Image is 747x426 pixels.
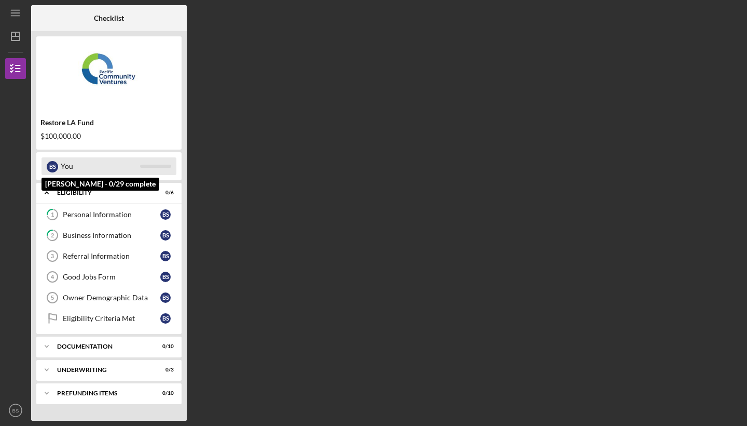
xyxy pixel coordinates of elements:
[51,274,54,280] tspan: 4
[57,343,148,350] div: Documentation
[41,204,176,225] a: 1Personal InformationBS
[160,313,171,324] div: B S
[63,273,160,281] div: Good Jobs Form
[63,294,160,302] div: Owner Demographic Data
[160,230,171,241] div: B S
[51,295,54,301] tspan: 5
[160,209,171,220] div: B S
[155,367,174,373] div: 0 / 3
[160,251,171,261] div: B S
[57,390,148,396] div: Prefunding Items
[41,308,176,329] a: Eligibility Criteria MetBS
[41,225,176,246] a: 2Business InformationBS
[94,14,124,22] b: Checklist
[155,190,174,196] div: 0 / 6
[63,231,160,239] div: Business Information
[36,42,182,104] img: Product logo
[61,157,140,175] div: You
[63,314,160,323] div: Eligibility Criteria Met
[57,367,148,373] div: Underwriting
[155,390,174,396] div: 0 / 10
[40,118,177,127] div: Restore LA Fund
[51,232,54,239] tspan: 2
[41,246,176,267] a: 3Referral InformationBS
[12,408,19,414] text: BS
[5,400,26,421] button: BS
[160,272,171,282] div: B S
[155,343,174,350] div: 0 / 10
[51,253,54,259] tspan: 3
[51,211,54,218] tspan: 1
[63,210,160,219] div: Personal Information
[41,287,176,308] a: 5Owner Demographic DataBS
[40,132,177,140] div: $100,000.00
[41,267,176,287] a: 4Good Jobs FormBS
[57,190,148,196] div: Eligibility
[160,292,171,303] div: B S
[47,161,58,172] div: B S
[63,252,160,260] div: Referral Information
